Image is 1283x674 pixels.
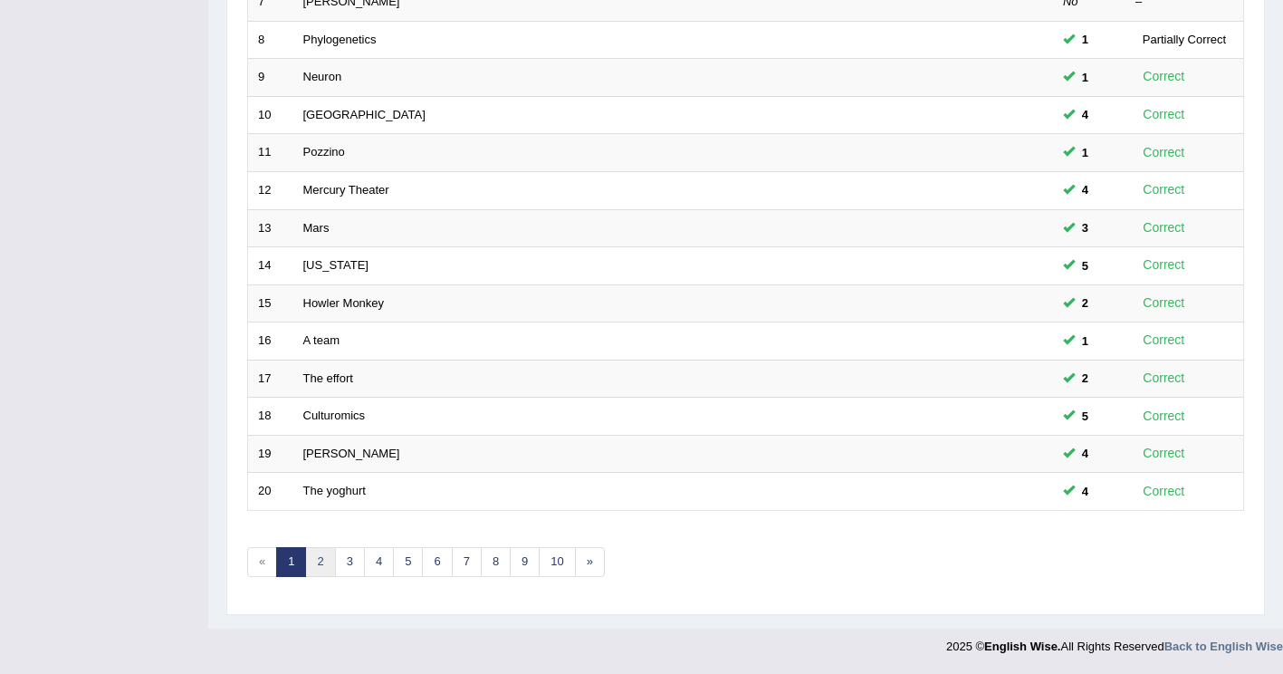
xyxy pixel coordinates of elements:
[1075,30,1096,49] span: You can still take this question
[248,284,293,323] td: 15
[422,547,452,577] a: 6
[248,21,293,59] td: 8
[248,473,293,511] td: 20
[1135,293,1192,313] div: Correct
[303,145,345,159] a: Pozzino
[1135,406,1192,427] div: Correct
[1075,482,1096,501] span: You can still take this question
[1075,294,1096,313] span: You can still take this question
[303,484,366,497] a: The yoghurt
[539,547,575,577] a: 10
[248,360,293,398] td: 17
[303,447,400,460] a: [PERSON_NAME]
[1135,104,1192,125] div: Correct
[1075,105,1096,124] span: You can still take this question
[575,547,605,577] a: »
[1135,66,1192,87] div: Correct
[248,209,293,247] td: 13
[1075,369,1096,388] span: You can still take this question
[1075,218,1096,237] span: You can still take this question
[303,333,340,347] a: A team
[1135,368,1192,389] div: Correct
[248,435,293,473] td: 19
[1075,256,1096,275] span: You can still take this question
[303,258,369,272] a: [US_STATE]
[303,33,377,46] a: Phylogenetics
[305,547,335,577] a: 2
[1075,68,1096,87] span: You can still take this question
[248,96,293,134] td: 10
[452,547,482,577] a: 7
[303,221,330,235] a: Mars
[946,629,1283,655] div: 2025 © All Rights Reserved
[510,547,540,577] a: 9
[248,398,293,436] td: 18
[1135,330,1192,351] div: Correct
[1164,640,1283,653] a: Back to English Wise
[303,371,353,385] a: The effort
[248,59,293,97] td: 9
[1135,255,1192,275] div: Correct
[1135,217,1192,238] div: Correct
[248,323,293,361] td: 16
[303,183,389,197] a: Mercury Theater
[1135,443,1192,464] div: Correct
[1075,444,1096,463] span: You can still take this question
[303,296,385,310] a: Howler Monkey
[393,547,423,577] a: 5
[1135,142,1192,163] div: Correct
[335,547,365,577] a: 3
[1075,332,1096,351] span: You can still take this question
[303,409,366,422] a: Culturomics
[247,547,277,577] span: «
[303,70,342,83] a: Neuron
[1135,481,1192,502] div: Correct
[303,108,426,121] a: [GEOGRAPHIC_DATA]
[364,547,394,577] a: 4
[1075,143,1096,162] span: You can still take this question
[1135,30,1233,49] div: Partially Correct
[1075,180,1096,199] span: You can still take this question
[1135,179,1192,200] div: Correct
[1075,407,1096,426] span: You can still take this question
[984,640,1060,653] strong: English Wise.
[248,171,293,209] td: 12
[248,134,293,172] td: 11
[276,547,306,577] a: 1
[481,547,511,577] a: 8
[248,247,293,285] td: 14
